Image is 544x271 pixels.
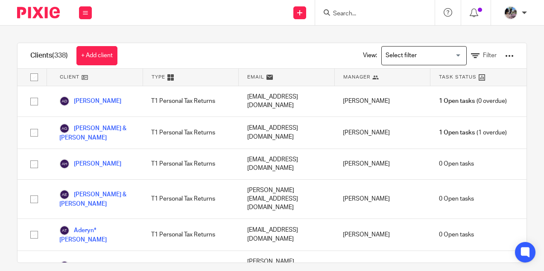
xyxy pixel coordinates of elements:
[439,73,477,81] span: Task Status
[59,225,70,236] img: svg%3E
[247,73,264,81] span: Email
[143,149,239,179] div: T1 Personal Tax Returns
[239,86,335,117] div: [EMAIL_ADDRESS][DOMAIN_NAME]
[439,128,475,137] span: 1 Open tasks
[383,48,462,63] input: Search for option
[59,189,70,200] img: svg%3E
[343,73,370,81] span: Manager
[59,159,70,169] img: svg%3E
[59,123,70,134] img: svg%3E
[334,149,430,179] div: [PERSON_NAME]
[52,52,68,59] span: (338)
[59,123,134,142] a: [PERSON_NAME] & [PERSON_NAME]
[239,219,335,251] div: [EMAIL_ADDRESS][DOMAIN_NAME]
[439,195,474,203] span: 0 Open tasks
[143,219,239,251] div: T1 Personal Tax Returns
[59,261,70,271] img: svg%3E
[350,43,514,68] div: View:
[334,180,430,219] div: [PERSON_NAME]
[334,117,430,149] div: [PERSON_NAME]
[59,96,121,106] a: [PERSON_NAME]
[239,117,335,149] div: [EMAIL_ADDRESS][DOMAIN_NAME]
[334,219,430,251] div: [PERSON_NAME]
[143,117,239,149] div: T1 Personal Tax Returns
[59,96,70,106] img: svg%3E
[239,180,335,219] div: [PERSON_NAME][EMAIL_ADDRESS][DOMAIN_NAME]
[439,160,474,168] span: 0 Open tasks
[76,46,117,65] a: + Add client
[332,10,409,18] input: Search
[152,73,165,81] span: Type
[59,189,134,208] a: [PERSON_NAME] & [PERSON_NAME]
[60,73,79,81] span: Client
[439,97,506,105] span: (0 overdue)
[439,230,474,239] span: 0 Open tasks
[504,6,518,20] img: Screen%20Shot%202020-06-25%20at%209.49.30%20AM.png
[334,86,430,117] div: [PERSON_NAME]
[59,159,121,169] a: [PERSON_NAME]
[439,97,475,105] span: 1 Open tasks
[143,180,239,219] div: T1 Personal Tax Returns
[439,128,506,137] span: (1 overdue)
[239,149,335,179] div: [EMAIL_ADDRESS][DOMAIN_NAME]
[59,225,134,244] a: Aderyn* [PERSON_NAME]
[30,51,68,60] h1: Clients
[26,69,42,85] input: Select all
[17,7,60,18] img: Pixie
[143,86,239,117] div: T1 Personal Tax Returns
[381,46,467,65] div: Search for option
[483,52,497,58] span: Filter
